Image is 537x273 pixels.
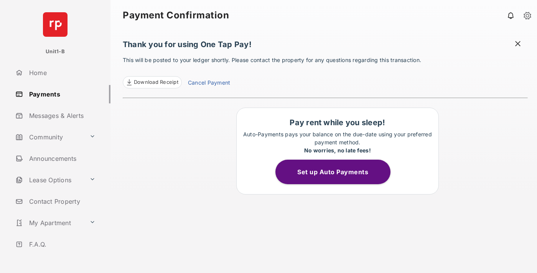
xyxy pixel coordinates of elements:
div: No worries, no late fees! [240,146,435,154]
p: Auto-Payments pays your balance on the due-date using your preferred payment method. [240,130,435,154]
a: Home [12,64,110,82]
a: Contact Property [12,192,110,211]
p: Unit1-B [46,48,65,56]
h1: Pay rent while you sleep! [240,118,435,127]
a: Lease Options [12,171,86,189]
a: Payments [12,85,110,103]
span: Download Receipt [134,78,178,86]
p: This will be posted to your ledger shortly. Please contact the property for any questions regardi... [123,56,528,88]
a: Cancel Payment [188,78,230,88]
h1: Thank you for using One Tap Pay! [123,40,528,53]
button: Set up Auto Payments [275,160,390,184]
a: F.A.Q. [12,235,110,253]
a: Messages & Alerts [12,106,110,125]
a: Community [12,128,86,146]
a: Announcements [12,149,110,168]
strong: Payment Confirmation [123,11,229,20]
a: My Apartment [12,214,86,232]
img: svg+xml;base64,PHN2ZyB4bWxucz0iaHR0cDovL3d3dy53My5vcmcvMjAwMC9zdmciIHdpZHRoPSI2NCIgaGVpZ2h0PSI2NC... [43,12,68,37]
a: Download Receipt [123,76,182,88]
a: Set up Auto Payments [275,168,400,176]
